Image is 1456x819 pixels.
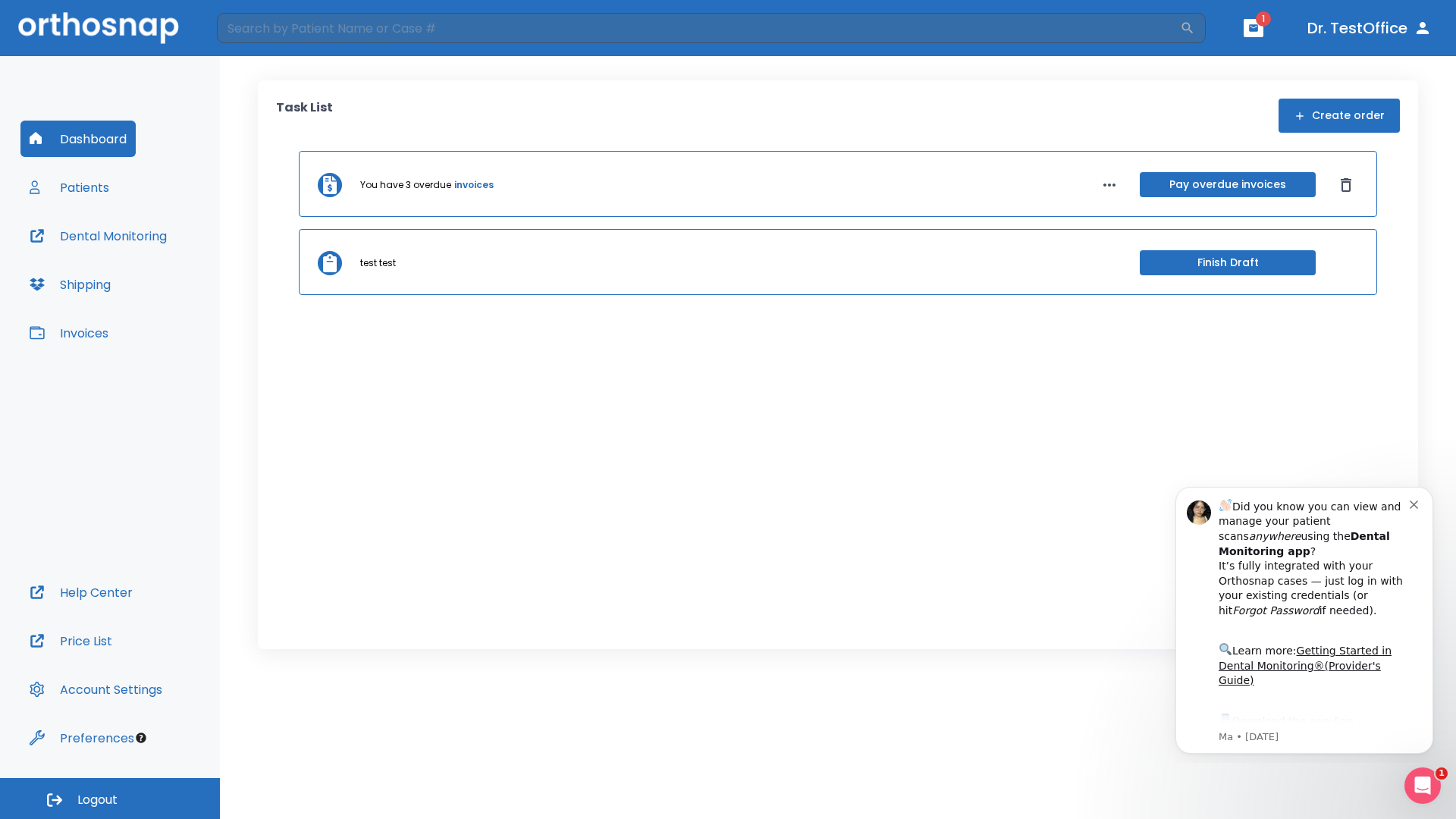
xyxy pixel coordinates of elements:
[1334,173,1358,197] button: Dismiss
[66,238,257,315] div: Download the app: | ​ Let us know if you need help getting started!
[1436,767,1448,780] span: 1
[20,623,121,659] button: Price List
[360,178,451,192] p: You have 3 overdue
[217,13,1180,43] input: Search by Patient Name or Case #
[20,266,120,303] button: Shipping
[276,99,333,133] p: Task List
[77,792,118,808] span: Logout
[454,178,494,192] a: invoices
[1153,473,1456,763] iframe: Intercom notifications message
[1140,172,1316,197] button: Pay overdue invoices
[66,257,257,271] p: Message from Ma, sent 5w ago
[134,731,148,745] div: Tooltip anchor
[360,256,396,270] p: test test
[20,574,142,610] button: Help Center
[1140,250,1316,275] button: Finish Draft
[20,121,136,157] button: Dashboard
[20,671,171,708] button: Account Settings
[1404,767,1441,804] iframe: Intercom live chat
[1256,11,1271,27] span: 1
[18,12,179,43] img: Orthosnap
[20,218,176,254] button: Dental Monitoring
[1279,99,1400,133] button: Create order
[66,242,201,269] a: App Store
[1301,14,1438,42] button: Dr. TestOffice
[20,169,118,206] button: Patients
[20,720,143,756] button: Preferences
[20,315,118,351] button: Invoices
[257,24,269,36] button: Dismiss notification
